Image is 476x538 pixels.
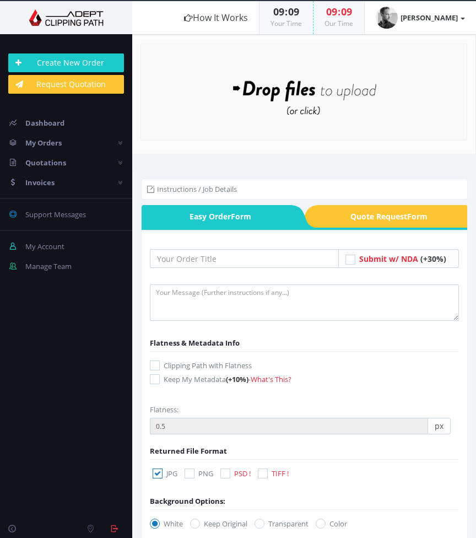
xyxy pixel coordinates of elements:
label: Flatness: [150,404,178,415]
img: timthumb.php [376,7,398,29]
a: Easy OrderForm [142,205,291,228]
label: White [150,518,183,529]
span: 09 [288,5,299,18]
label: Transparent [255,518,309,529]
small: Our Time [324,19,353,28]
span: Submit w/ NDA [359,254,418,264]
li: Instructions / Job Details [147,184,237,195]
span: Quotations [25,158,66,168]
label: PNG [185,468,213,479]
a: What's This? [251,374,291,384]
span: Support Messages [25,209,86,219]
i: Form [407,211,428,222]
input: Your Order Title [150,249,339,268]
span: My Account [25,241,64,251]
small: Your Time [271,19,302,28]
a: Quote RequestForm [318,205,468,228]
span: PSD ! [234,469,251,478]
a: Request Quotation [8,75,124,94]
span: (+10%) [226,374,248,384]
div: Background Options: [150,496,225,507]
a: [PERSON_NAME] [365,1,476,34]
a: Create New Order [8,53,124,72]
a: Submit w/ NDA (+30%) [359,254,446,264]
i: Form [231,211,251,222]
a: How It Works [173,1,259,34]
span: Dashboard [25,118,64,128]
span: Flatness & Metadata Info [150,338,240,348]
span: 09 [326,5,337,18]
span: : [284,5,288,18]
span: px [428,418,451,434]
span: : [337,5,341,18]
strong: [PERSON_NAME] [401,13,458,23]
span: Quote Request [318,205,468,228]
label: Keep Original [190,518,247,529]
span: Easy Order [142,205,291,228]
span: (+30%) [420,254,446,264]
span: TIFF ! [272,469,289,478]
label: JPG [153,468,177,479]
span: Invoices [25,177,55,187]
label: Clipping Path with Flatness [150,360,459,371]
img: Adept Graphics [8,9,124,26]
span: 09 [341,5,352,18]
span: Returned File Format [150,446,227,456]
label: Color [316,518,347,529]
span: 09 [273,5,284,18]
label: Keep My Metadata - [150,374,459,385]
span: Manage Team [25,261,72,271]
span: My Orders [25,138,62,148]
